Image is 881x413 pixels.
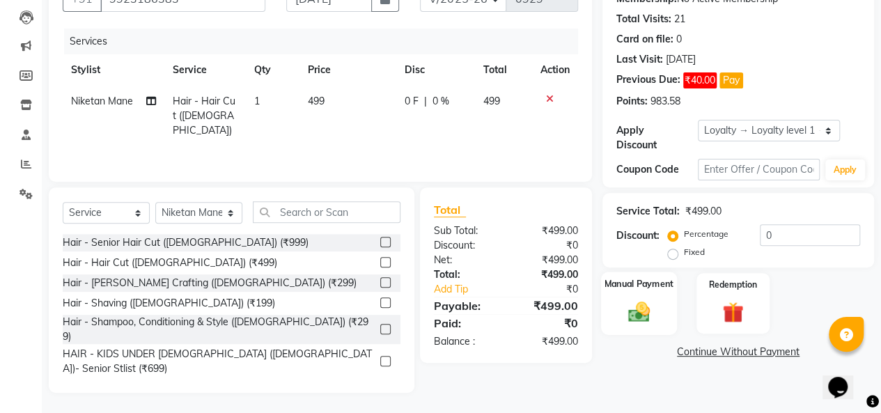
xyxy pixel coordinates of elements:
div: 983.58 [650,94,680,109]
label: Percentage [684,228,728,240]
span: 1 [254,95,260,107]
th: Service [164,54,246,86]
div: Service Total: [616,204,680,219]
div: ₹0 [506,238,588,253]
span: | [424,94,427,109]
img: _gift.svg [716,299,750,325]
span: 499 [308,95,325,107]
label: Manual Payment [605,277,674,290]
div: ₹0 [520,282,588,297]
div: Hair - Hair Cut ([DEMOGRAPHIC_DATA]) (₹499) [63,256,277,270]
div: ₹499.00 [506,224,588,238]
div: Last Visit: [616,52,663,67]
div: Hair - Shampoo, Conditioning & Style ([DEMOGRAPHIC_DATA]) (₹299) [63,315,375,344]
input: Search or Scan [253,201,400,223]
div: 0 [676,32,682,47]
img: _cash.svg [621,299,657,324]
div: Hair - [PERSON_NAME] Crafting ([DEMOGRAPHIC_DATA]) (₹299) [63,276,357,290]
button: Apply [825,159,865,180]
div: ₹499.00 [506,334,588,349]
th: Disc [396,54,475,86]
div: HAIR - KIDS UNDER [DEMOGRAPHIC_DATA] ([DEMOGRAPHIC_DATA])- Senior Stlist (₹699) [63,347,375,376]
div: Card on file: [616,32,673,47]
span: Hair - Hair Cut ([DEMOGRAPHIC_DATA]) [173,95,235,137]
span: 499 [483,95,500,107]
input: Enter Offer / Coupon Code [698,159,820,180]
div: [DATE] [666,52,696,67]
div: Services [64,29,588,54]
div: Coupon Code [616,162,698,177]
div: Hair - Senior Hair Cut ([DEMOGRAPHIC_DATA]) (₹999) [63,235,309,250]
th: Qty [246,54,300,86]
a: Continue Without Payment [605,345,871,359]
span: 0 % [432,94,449,109]
div: ₹499.00 [506,297,588,314]
div: 21 [674,12,685,26]
div: Total Visits: [616,12,671,26]
div: Hair - Shaving ([DEMOGRAPHIC_DATA]) (₹199) [63,296,275,311]
div: ₹499.00 [506,253,588,267]
div: Discount: [616,228,660,243]
div: ₹499.00 [685,204,722,219]
div: Points: [616,94,648,109]
div: Balance : [423,334,506,349]
span: Niketan Mane [71,95,133,107]
span: 0 F [405,94,419,109]
button: Pay [719,72,743,88]
div: ₹499.00 [506,267,588,282]
span: ₹40.00 [683,72,717,88]
iframe: chat widget [822,357,867,399]
span: Total [434,203,466,217]
div: Previous Due: [616,72,680,88]
label: Redemption [709,279,757,291]
div: Payable: [423,297,506,314]
th: Price [299,54,396,86]
div: Paid: [423,315,506,332]
div: Sub Total: [423,224,506,238]
div: ₹0 [506,315,588,332]
a: Add Tip [423,282,520,297]
th: Total [475,54,532,86]
div: Discount: [423,238,506,253]
div: Total: [423,267,506,282]
th: Stylist [63,54,164,86]
th: Action [532,54,578,86]
label: Fixed [684,246,705,258]
div: Net: [423,253,506,267]
div: Apply Discount [616,123,698,153]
